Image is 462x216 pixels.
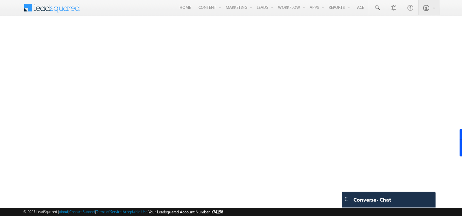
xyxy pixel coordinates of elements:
[69,209,95,214] a: Contact Support
[344,196,349,202] img: carter-drag
[23,209,223,215] span: © 2025 LeadSquared | | | | |
[148,209,223,214] span: Your Leadsquared Account Number is
[213,209,223,214] span: 74158
[123,209,147,214] a: Acceptable Use
[59,209,68,214] a: About
[96,209,122,214] a: Terms of Service
[353,197,391,203] span: Converse - Chat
